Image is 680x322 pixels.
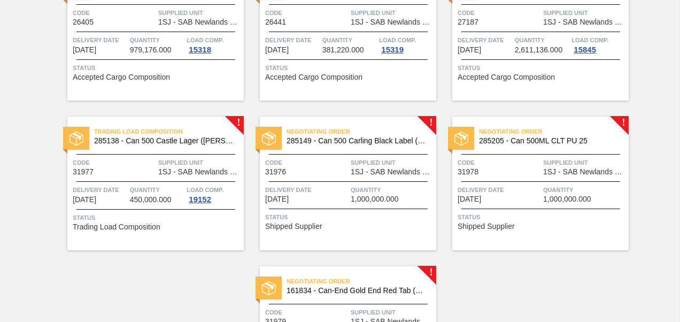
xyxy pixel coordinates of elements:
[351,157,434,168] span: Supplied Unit
[265,212,434,223] span: Status
[515,35,569,45] span: Quantity
[571,45,598,54] div: 15845
[94,137,235,145] span: 285138 - Can 500 Castle Lager (Charles)
[322,35,377,45] span: Quantity
[458,73,555,81] span: Accepted Cargo Composition
[73,168,94,176] span: 31977
[351,168,434,176] span: 1SJ - SAB Newlands Brewery
[158,157,241,168] span: Supplied Unit
[130,196,172,204] span: 450,000.000
[265,46,289,54] span: 02/26/2025
[130,35,184,45] span: Quantity
[265,35,320,45] span: Delivery Date
[515,46,563,54] span: 2,611,136.000
[351,7,434,18] span: Supplied Unit
[458,46,481,54] span: 03/31/2025
[287,126,436,137] span: Negotiating Order
[543,18,626,26] span: 1SJ - SAB Newlands Brewery
[265,195,289,203] span: 09/21/2025
[265,168,286,176] span: 31976
[265,157,348,168] span: Code
[265,18,286,26] span: 26441
[479,137,620,145] span: 285205 - Can 500ML CLT PU 25
[265,63,434,73] span: Status
[73,196,96,204] span: 09/21/2025
[571,35,626,54] a: Load Comp.15845
[458,157,540,168] span: Code
[73,223,160,231] span: Trading Load Composition
[158,168,241,176] span: 1SJ - SAB Newlands Brewery
[458,223,515,231] span: Shipped Supplier
[130,185,184,195] span: Quantity
[265,307,348,318] span: Code
[351,195,399,203] span: 1,000,000.000
[51,117,244,250] a: !statusTrading Load Composition285138 - Can 500 Castle Lager ([PERSON_NAME])Code31977Supplied Uni...
[571,35,608,45] span: Load Comp.
[187,35,241,54] a: Load Comp.15318
[287,276,436,287] span: Negotiating Order
[73,18,94,26] span: 26405
[379,45,406,54] div: 15319
[265,73,362,81] span: Accepted Cargo Composition
[287,137,428,145] span: 285149 - Can 500 Carling Black Label (KO 2025)
[187,35,223,45] span: Load Comp.
[158,7,241,18] span: Supplied Unit
[73,185,127,195] span: Delivery Date
[458,168,478,176] span: 31978
[187,185,223,195] span: Load Comp.
[458,195,481,203] span: 09/21/2025
[322,46,364,54] span: 381,220.000
[458,18,478,26] span: 27187
[543,168,626,176] span: 1SJ - SAB Newlands Brewery
[73,35,127,45] span: Delivery Date
[458,63,626,73] span: Status
[262,132,276,145] img: status
[454,132,468,145] img: status
[187,45,213,54] div: 15318
[73,73,170,81] span: Accepted Cargo Composition
[130,46,172,54] span: 979,176.000
[73,63,241,73] span: Status
[265,185,348,195] span: Delivery Date
[543,7,626,18] span: Supplied Unit
[244,117,436,250] a: !statusNegotiating Order285149 - Can 500 Carling Black Label (KO 2025)Code31976Supplied Unit1SJ -...
[458,212,626,223] span: Status
[69,132,83,145] img: status
[265,7,348,18] span: Code
[543,195,591,203] span: 1,000,000.000
[351,307,434,318] span: Supplied Unit
[73,212,241,223] span: Status
[262,281,276,295] img: status
[73,7,156,18] span: Code
[379,35,416,45] span: Load Comp.
[73,46,96,54] span: 02/23/2025
[479,126,629,137] span: Negotiating Order
[158,18,241,26] span: 1SJ - SAB Newlands Brewery
[543,157,626,168] span: Supplied Unit
[265,223,322,231] span: Shipped Supplier
[543,185,626,195] span: Quantity
[73,157,156,168] span: Code
[458,7,540,18] span: Code
[287,287,428,295] span: 161834 - Can-End Gold End Red Tab (Grownery P1)
[351,18,434,26] span: 1SJ - SAB Newlands Brewery
[187,195,213,204] div: 19152
[379,35,434,54] a: Load Comp.15319
[458,185,540,195] span: Delivery Date
[187,185,241,204] a: Load Comp.19152
[458,35,512,45] span: Delivery Date
[351,185,434,195] span: Quantity
[94,126,244,137] span: Trading Load Composition
[436,117,629,250] a: !statusNegotiating Order285205 - Can 500ML CLT PU 25Code31978Supplied Unit1SJ - SAB Newlands Brew...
